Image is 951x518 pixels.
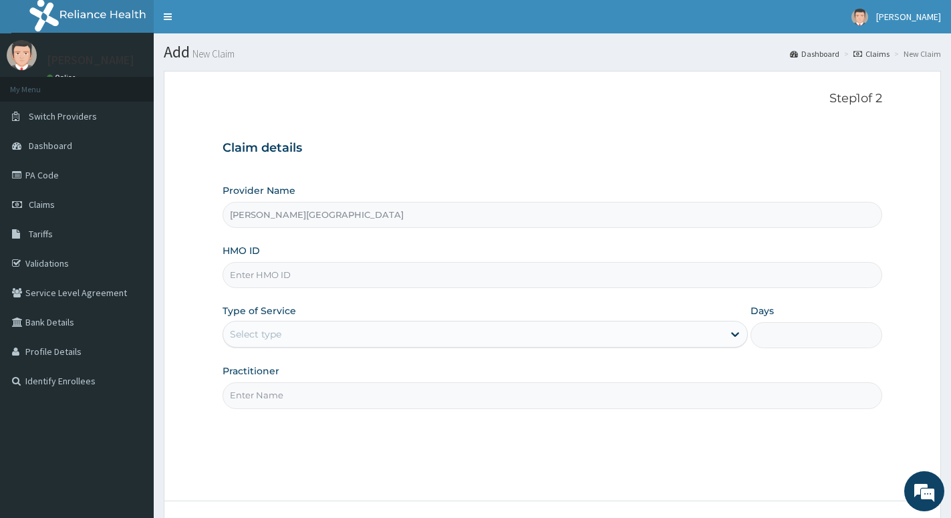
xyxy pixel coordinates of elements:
[29,140,72,152] span: Dashboard
[230,328,281,341] div: Select type
[164,43,941,61] h1: Add
[853,48,890,59] a: Claims
[223,184,295,197] label: Provider Name
[29,199,55,211] span: Claims
[223,92,882,106] p: Step 1 of 2
[223,304,296,317] label: Type of Service
[47,73,79,82] a: Online
[223,382,882,408] input: Enter Name
[876,11,941,23] span: [PERSON_NAME]
[751,304,774,317] label: Days
[223,244,260,257] label: HMO ID
[190,49,235,59] small: New Claim
[7,40,37,70] img: User Image
[29,110,97,122] span: Switch Providers
[223,364,279,378] label: Practitioner
[47,54,134,66] p: [PERSON_NAME]
[223,262,882,288] input: Enter HMO ID
[891,48,941,59] li: New Claim
[851,9,868,25] img: User Image
[29,228,53,240] span: Tariffs
[790,48,839,59] a: Dashboard
[223,141,882,156] h3: Claim details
